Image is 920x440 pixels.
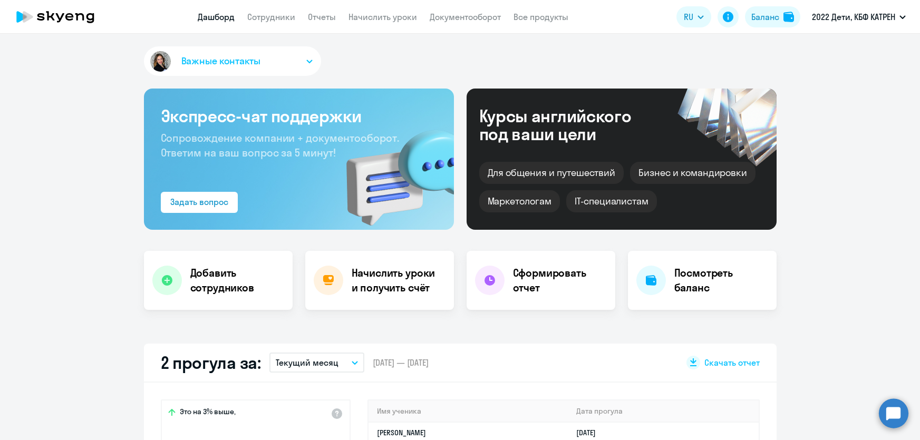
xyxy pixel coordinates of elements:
span: RU [684,11,693,23]
a: [DATE] [576,428,604,437]
p: Текущий месяц [276,356,338,369]
h4: Сформировать отчет [513,266,607,295]
th: Дата прогула [568,400,758,422]
a: Все продукты [514,12,568,22]
a: Документооборот [430,12,501,22]
span: Важные контакты [181,54,260,68]
div: Курсы английского под ваши цели [479,107,660,143]
h3: Экспресс-чат поддержки [161,105,437,126]
h4: Начислить уроки и получить счёт [352,266,443,295]
a: Начислить уроки [348,12,417,22]
p: 2022 Дети, КБФ КАТРЕН [812,11,895,23]
h2: 2 прогула за: [161,352,261,373]
div: Задать вопрос [170,195,228,208]
span: Это на 3% выше, [180,407,236,419]
a: [PERSON_NAME] [377,428,426,437]
a: Сотрудники [247,12,295,22]
button: Важные контакты [144,46,321,76]
div: Баланс [751,11,779,23]
div: Бизнес и командировки [630,162,756,184]
img: bg-img [331,111,454,230]
h4: Добавить сотрудников [190,266,284,295]
img: avatar [148,49,173,74]
span: [DATE] — [DATE] [373,357,429,368]
a: Дашборд [198,12,235,22]
div: IT-специалистам [566,190,657,212]
span: Скачать отчет [704,357,760,368]
h4: Посмотреть баланс [674,266,768,295]
button: Задать вопрос [161,192,238,213]
button: Текущий месяц [269,353,364,373]
div: Маркетологам [479,190,560,212]
button: 2022 Дети, КБФ КАТРЕН [807,4,911,30]
th: Имя ученика [369,400,568,422]
button: RU [676,6,711,27]
a: Отчеты [308,12,336,22]
span: Сопровождение компании + документооборот. Ответим на ваш вопрос за 5 минут! [161,131,399,159]
button: Балансbalance [745,6,800,27]
div: Для общения и путешествий [479,162,624,184]
img: balance [783,12,794,22]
